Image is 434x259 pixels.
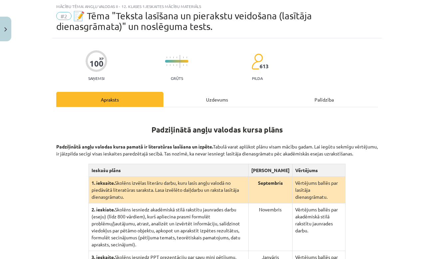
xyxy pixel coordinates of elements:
img: icon-short-line-57e1e144782c952c97e751825c79c345078a6d821885a25fce030b3d8c18986b.svg [183,57,184,58]
img: icon-short-line-57e1e144782c952c97e751825c79c345078a6d821885a25fce030b3d8c18986b.svg [186,57,187,58]
td: Vērtējums ballēs par lasītāja dienasgrāmatu. [292,177,345,203]
img: icon-short-line-57e1e144782c952c97e751825c79c345078a6d821885a25fce030b3d8c18986b.svg [173,64,174,66]
td: Skolēns izvēlas literāru darbu, kuru lasīs angļu valodā no piedāvātā literatūras saraksta. Lasa i... [89,177,248,203]
th: [PERSON_NAME] [248,164,292,177]
span: #2 [56,12,72,20]
p: Tabulā varat aplūkot plānu visam mācību gadam. Lai iegūtu sekmīgu vērtējumu, ir jāizpilda secīgi ... [56,136,378,157]
strong: 2. ieskiate. [92,206,115,212]
img: icon-short-line-57e1e144782c952c97e751825c79c345078a6d821885a25fce030b3d8c18986b.svg [173,57,174,58]
span: XP [99,57,104,60]
p: Saņemsi [86,76,107,81]
div: Apraksts [56,92,163,107]
img: icon-short-line-57e1e144782c952c97e751825c79c345078a6d821885a25fce030b3d8c18986b.svg [186,64,187,66]
img: icon-short-line-57e1e144782c952c97e751825c79c345078a6d821885a25fce030b3d8c18986b.svg [166,64,167,66]
strong: Padziļinātā angļu valodas kursa plāns [151,125,283,134]
div: 100 [90,59,104,68]
img: students-c634bb4e5e11cddfef0936a35e636f08e4e9abd3cc4e673bd6f9a4125e45ecb1.svg [251,53,263,70]
strong: Septembris [258,180,283,186]
td: Skolēns iesniedz akadēmiskā stilā rakstītu jaunrades darbu (eseju) (līdz 800 vārdiem), kurš aplie... [89,203,248,251]
p: pilda [252,76,263,81]
span: 📝 Tēma "Teksta lasīšana un pierakstu veidošana (lasītāja dienasgrāmata)" un noslēguma tests. [56,10,312,32]
img: icon-short-line-57e1e144782c952c97e751825c79c345078a6d821885a25fce030b3d8c18986b.svg [166,57,167,58]
p: Grūts [171,76,183,81]
img: icon-short-line-57e1e144782c952c97e751825c79c345078a6d821885a25fce030b3d8c18986b.svg [176,64,177,66]
div: Mācību tēma: Angļu valodas ii - 12. klases 1.ieskaites mācību materiāls [56,4,378,9]
img: icon-short-line-57e1e144782c952c97e751825c79c345078a6d821885a25fce030b3d8c18986b.svg [176,57,177,58]
th: Ieskašu plāns [89,164,248,177]
img: icon-close-lesson-0947bae3869378f0d4975bcd49f059093ad1ed9edebbc8119c70593378902aed.svg [4,27,7,32]
strong: 1. ieksaite. [92,180,115,186]
div: Palīdzība [271,92,378,107]
img: icon-short-line-57e1e144782c952c97e751825c79c345078a6d821885a25fce030b3d8c18986b.svg [183,64,184,66]
td: Vērtējums ballēs par akadēmiskā stilā rakstītu jaunrades darbu. [292,203,345,251]
strong: Padziļinātā angļu valodas kursa pamatā ir literatūras lasīšana un izpēte. [56,143,213,149]
div: Uzdevums [163,92,271,107]
span: 613 [260,63,269,69]
td: Novembris [248,203,292,251]
th: Vērtējums [292,164,345,177]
